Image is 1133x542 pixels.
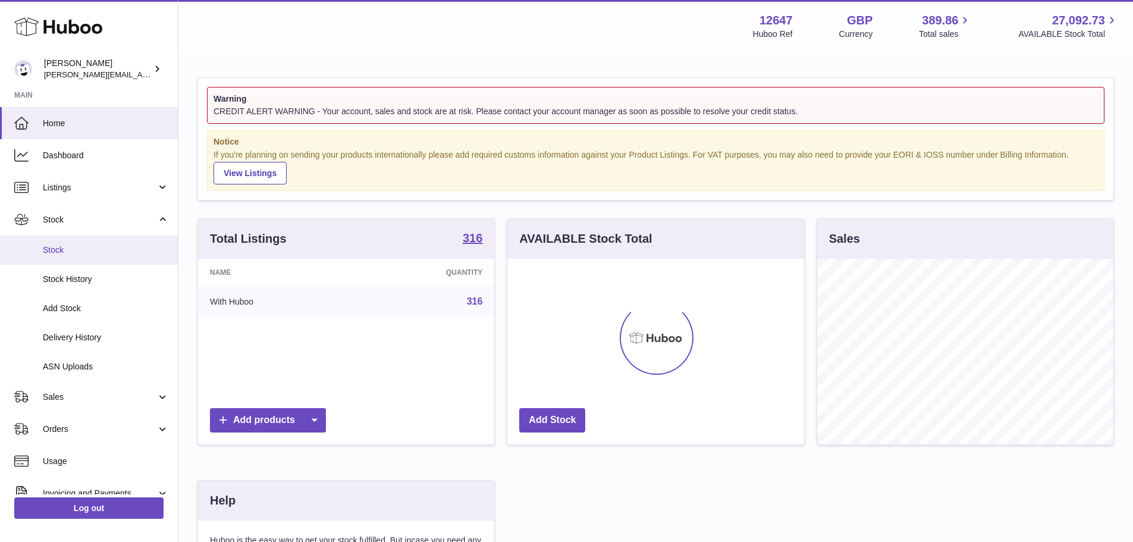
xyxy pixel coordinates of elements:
[43,274,169,285] span: Stock History
[753,29,793,40] div: Huboo Ref
[43,303,169,314] span: Add Stock
[354,259,494,286] th: Quantity
[922,12,958,29] span: 389.86
[829,231,860,247] h3: Sales
[43,214,156,225] span: Stock
[1052,12,1105,29] span: 27,092.73
[847,12,872,29] strong: GBP
[214,149,1098,185] div: If you're planning on sending your products internationally please add required customs informati...
[214,162,287,184] a: View Listings
[519,231,652,247] h3: AVAILABLE Stock Total
[43,182,156,193] span: Listings
[44,70,302,79] span: [PERSON_NAME][EMAIL_ADDRESS][PERSON_NAME][DOMAIN_NAME]
[44,58,151,80] div: [PERSON_NAME]
[839,29,873,40] div: Currency
[43,391,156,403] span: Sales
[198,259,354,286] th: Name
[43,245,169,256] span: Stock
[14,60,32,78] img: peter@pinter.co.uk
[210,408,326,433] a: Add products
[463,232,482,246] a: 316
[1018,29,1119,40] span: AVAILABLE Stock Total
[210,231,287,247] h3: Total Listings
[210,493,236,509] h3: Help
[43,332,169,343] span: Delivery History
[198,286,354,317] td: With Huboo
[214,136,1098,148] strong: Notice
[14,497,164,519] a: Log out
[463,232,482,244] strong: 316
[43,118,169,129] span: Home
[919,29,972,40] span: Total sales
[43,488,156,499] span: Invoicing and Payments
[214,93,1098,105] strong: Warning
[1018,12,1119,40] a: 27,092.73 AVAILABLE Stock Total
[919,12,972,40] a: 389.86 Total sales
[43,361,169,372] span: ASN Uploads
[759,12,793,29] strong: 12647
[467,296,483,306] a: 316
[43,456,169,467] span: Usage
[214,106,1098,117] div: CREDIT ALERT WARNING - Your account, sales and stock are at risk. Please contact your account man...
[519,408,585,433] a: Add Stock
[43,150,169,161] span: Dashboard
[43,424,156,435] span: Orders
